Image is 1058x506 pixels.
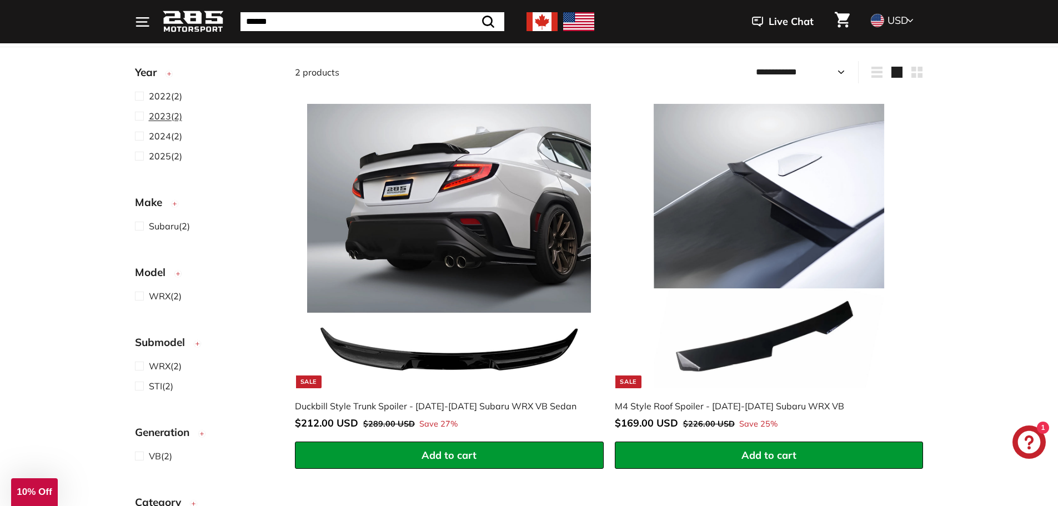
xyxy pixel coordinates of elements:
span: Generation [135,424,198,440]
div: Sale [296,375,322,388]
span: $169.00 USD [615,417,678,429]
span: Add to cart [741,449,796,462]
span: Save 25% [739,418,778,430]
span: (2) [149,359,182,373]
span: WRX [149,290,171,302]
span: 10% Off [17,487,52,497]
span: STI [149,380,162,392]
button: Model [135,261,277,289]
span: 2025 [149,151,171,162]
span: (2) [149,449,172,463]
button: Make [135,191,277,219]
span: Submodel [135,334,193,350]
span: Year [135,64,165,81]
div: 2 products [295,66,609,79]
span: 2023 [149,111,171,122]
span: (2) [149,129,182,143]
a: Sale M4 Style Roof Spoiler - [DATE]-[DATE] Subaru WRX VB Save 25% [615,92,924,442]
span: Model [135,264,174,280]
span: (2) [149,379,173,393]
div: 10% Off [11,478,58,506]
span: USD [887,14,908,27]
a: Sale Duckbill Style Trunk Spoiler - [DATE]-[DATE] Subaru WRX VB Sedan Save 27% [295,92,604,442]
button: Year [135,61,277,89]
button: Add to cart [295,442,604,469]
span: (2) [149,109,182,123]
span: $289.00 USD [363,419,415,429]
div: M4 Style Roof Spoiler - [DATE]-[DATE] Subaru WRX VB [615,399,912,413]
inbox-online-store-chat: Shopify online store chat [1009,425,1049,462]
span: Add to cart [422,449,477,462]
span: $226.00 USD [683,419,735,429]
div: Duckbill Style Trunk Spoiler - [DATE]-[DATE] Subaru WRX VB Sedan [295,399,593,413]
span: Save 27% [419,418,458,430]
span: (2) [149,289,182,303]
img: Logo_285_Motorsport_areodynamics_components [163,9,224,35]
span: WRX [149,360,171,372]
a: Cart [828,3,856,41]
button: Add to cart [615,442,924,469]
span: (2) [149,219,190,233]
span: VB [149,450,161,462]
button: Generation [135,421,277,449]
span: 2022 [149,91,171,102]
span: (2) [149,89,182,103]
input: Search [240,12,504,31]
div: Sale [615,375,641,388]
button: Live Chat [738,8,828,36]
button: Submodel [135,331,277,359]
span: Subaru [149,221,179,232]
span: 2024 [149,131,171,142]
span: $212.00 USD [295,417,358,429]
span: Live Chat [769,14,814,29]
span: Make [135,194,171,211]
span: (2) [149,149,182,163]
